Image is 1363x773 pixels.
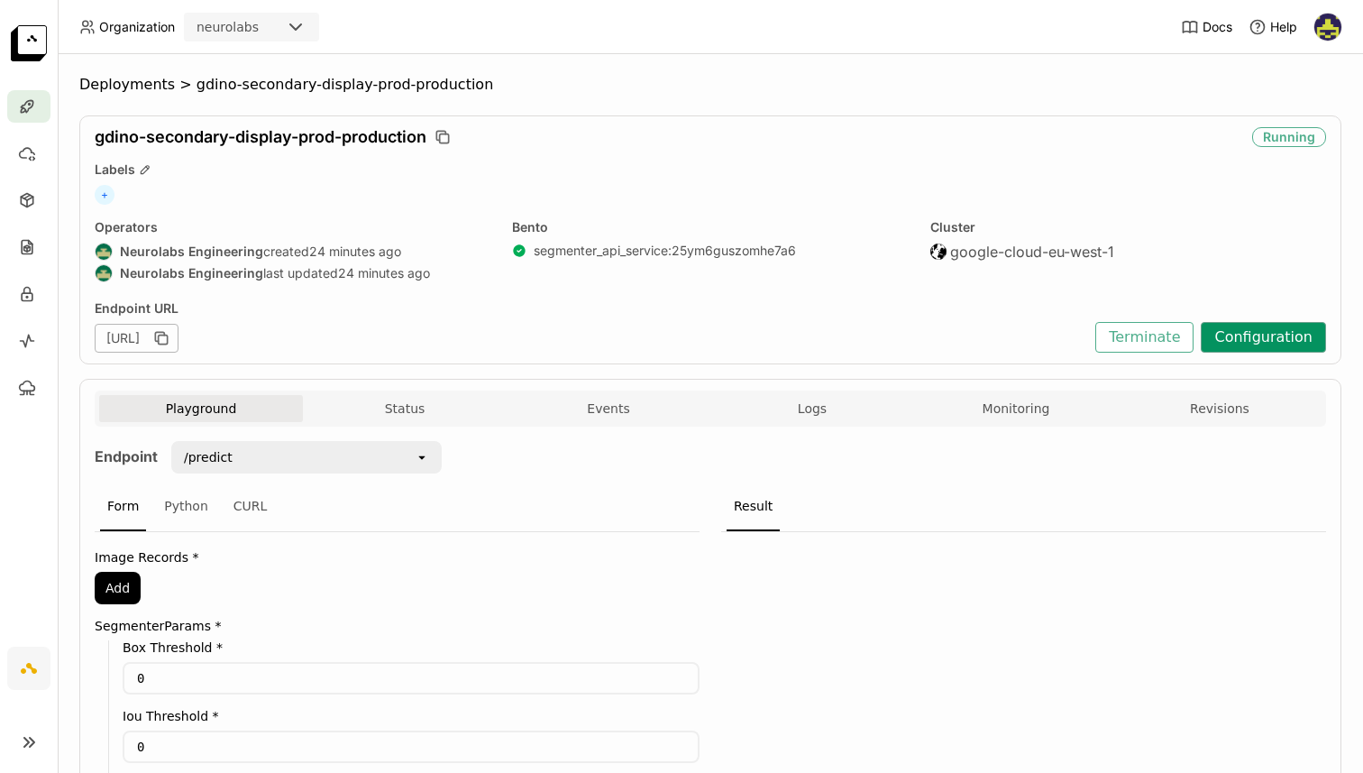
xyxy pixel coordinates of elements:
label: Iou Threshold * [123,709,700,723]
label: SegmenterParams * [95,619,700,633]
span: Docs [1203,19,1232,35]
strong: Neurolabs Engineering [120,244,263,260]
button: Status [303,395,507,422]
strong: Neurolabs Engineering [120,265,263,281]
button: Playground [99,395,303,422]
div: Result [727,483,780,531]
a: segmenter_api_service:25ym6guszomhe7a6 [534,243,796,259]
input: Selected /predict. [234,448,236,466]
input: Selected neurolabs. [261,19,262,37]
div: Operators [95,219,490,235]
div: Python [157,483,215,531]
strong: Endpoint [95,447,158,465]
img: Neurolabs Engineering [96,265,112,281]
label: Image Records * [95,550,700,565]
span: Deployments [79,76,175,94]
span: 24 minutes ago [309,244,401,260]
span: + [95,185,114,205]
img: Neurolabs Engineering [96,244,112,260]
span: gdino-secondary-display-prod-production [197,76,493,94]
div: CURL [226,483,275,531]
div: Running [1252,127,1326,147]
span: 24 minutes ago [338,265,430,281]
div: Cluster [930,219,1326,235]
div: Help [1249,18,1297,36]
span: > [175,76,197,94]
span: google-cloud-eu-west-1 [950,243,1114,261]
div: last updated [95,264,490,282]
button: Terminate [1095,322,1194,353]
div: Labels [95,161,1326,178]
img: logo [11,25,47,61]
button: Events [507,395,710,422]
span: gdino-secondary-display-prod-production [95,127,426,147]
div: created [95,243,490,261]
button: Add [95,572,141,604]
nav: Breadcrumbs navigation [79,76,1341,94]
span: Organization [99,19,175,35]
div: /predict [184,448,233,466]
div: Bento [512,219,908,235]
button: Monitoring [914,395,1118,422]
span: Logs [798,400,827,417]
span: Help [1270,19,1297,35]
div: neurolabs [197,18,259,36]
div: Form [100,483,146,531]
div: [URL] [95,324,178,353]
img: Farouk Ghallabi [1314,14,1341,41]
label: Box Threshold * [123,640,700,655]
button: Configuration [1201,322,1326,353]
button: Revisions [1118,395,1322,422]
a: Docs [1181,18,1232,36]
div: Endpoint URL [95,300,1086,317]
svg: open [415,450,429,465]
